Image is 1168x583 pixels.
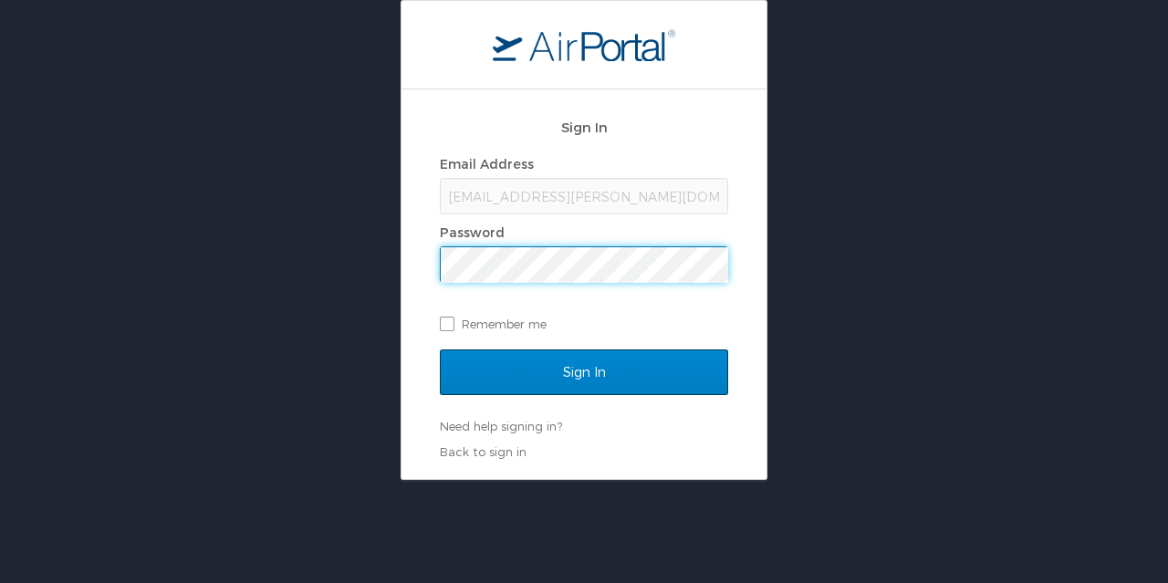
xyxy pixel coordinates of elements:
[440,156,534,172] label: Email Address
[493,28,675,61] img: logo
[440,419,562,433] a: Need help signing in?
[440,310,728,338] label: Remember me
[440,444,527,459] a: Back to sign in
[440,224,505,240] label: Password
[440,349,728,395] input: Sign In
[440,117,728,138] h2: Sign In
